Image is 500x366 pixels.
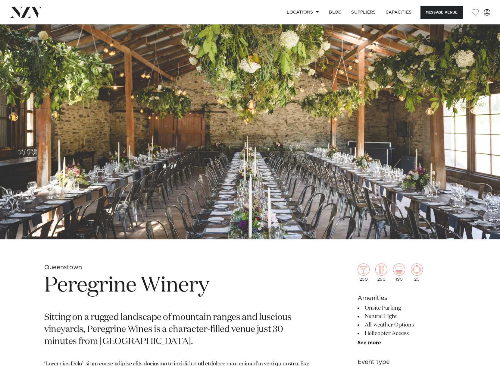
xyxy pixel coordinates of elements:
[393,263,405,276] img: theatre.png
[381,6,417,19] a: Capacities
[393,263,405,282] div: 190
[375,263,387,276] img: dining.png
[411,263,423,276] img: meeting.png
[358,263,370,276] img: cocktail.png
[358,321,456,329] li: All-weather Options
[44,264,82,270] small: Queenstown
[282,6,324,19] a: Locations
[358,294,456,303] h6: Amenities
[44,312,315,348] p: Sitting on a rugged landscape of mountain ranges and luscious vineyards, Peregrine Wines is a cha...
[44,272,315,300] h1: Peregrine Winery
[358,263,370,282] div: 250
[10,7,42,17] img: nzv-logo.png
[358,312,456,321] li: Natural Light
[358,329,456,338] li: Helicopter Access
[324,6,346,19] a: BLOG
[411,263,423,282] div: 20
[358,304,456,312] li: Onsite Parking
[375,263,387,282] div: 250
[346,6,380,19] a: SUPPLIERS
[420,6,463,19] button: Message Venue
